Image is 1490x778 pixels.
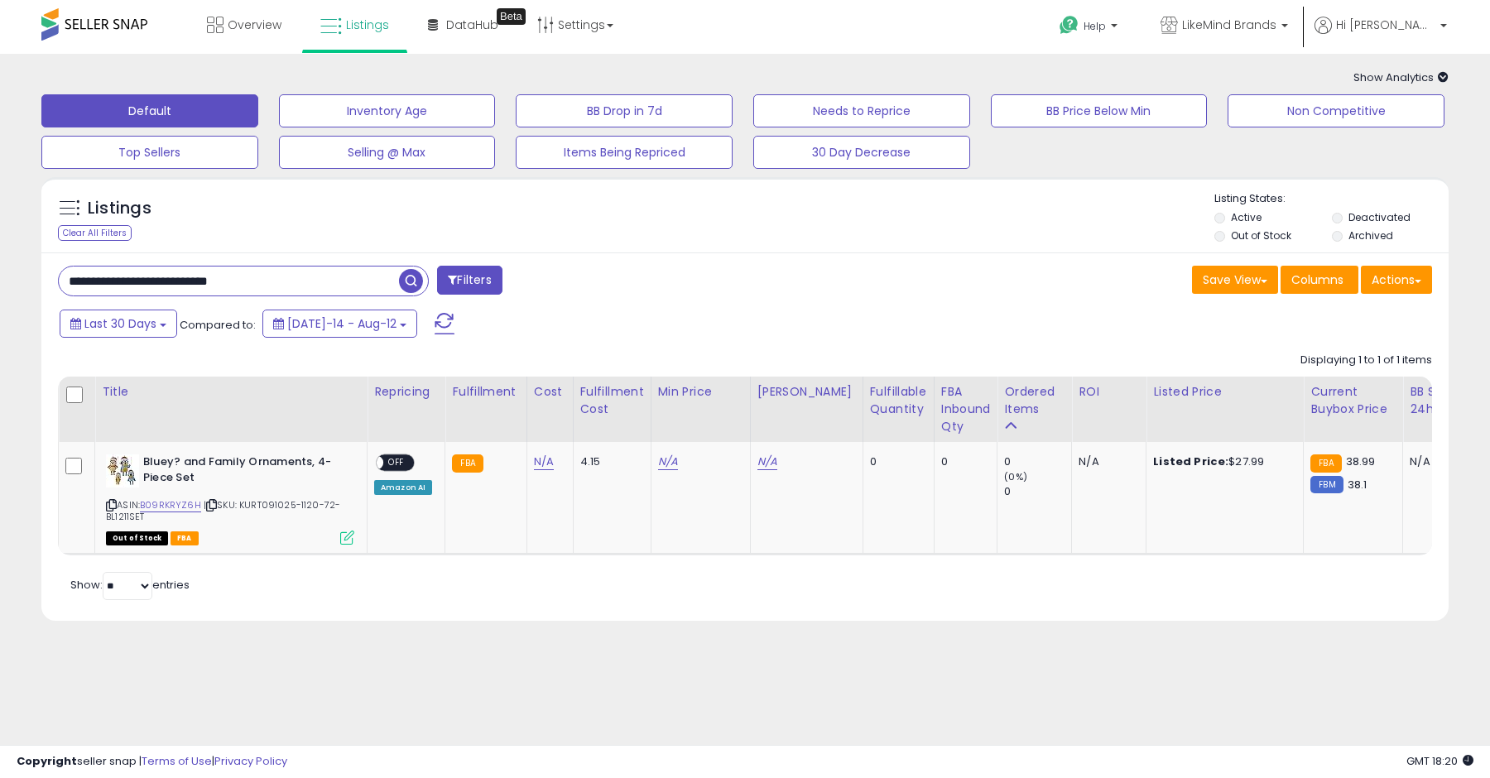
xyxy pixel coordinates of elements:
i: Get Help [1059,15,1079,36]
div: Fulfillment [452,383,519,401]
div: [PERSON_NAME] [757,383,856,401]
div: Ordered Items [1004,383,1065,418]
button: Needs to Reprice [753,94,970,127]
b: Bluey? and Family Ornaments, 4-Piece Set [143,454,344,489]
div: FBA inbound Qty [941,383,991,435]
button: Save View [1192,266,1278,294]
span: Columns [1291,271,1343,288]
span: FBA [171,531,199,545]
div: ROI [1079,383,1139,401]
label: Active [1231,210,1262,224]
img: 41wc9P4niNL._SL40_.jpg [106,454,139,487]
div: Fulfillable Quantity [870,383,927,418]
div: Title [102,383,360,401]
span: All listings that are currently out of stock and unavailable for purchase on Amazon [106,531,168,545]
div: N/A [1410,454,1464,469]
button: Top Sellers [41,136,258,169]
div: Tooltip anchor [497,8,526,25]
span: [DATE]-14 - Aug-12 [287,315,397,332]
div: 0 [941,454,985,469]
label: Deactivated [1348,210,1411,224]
div: Amazon AI [374,480,432,495]
div: ASIN: [106,454,354,543]
span: Listings [346,17,389,33]
span: Overview [228,17,281,33]
p: Listing States: [1214,191,1448,207]
span: | SKU: KURT091025-1120-72-BL1211SET [106,498,340,523]
div: Min Price [658,383,743,401]
div: N/A [1079,454,1133,469]
span: 38.1 [1348,477,1367,492]
button: Columns [1281,266,1358,294]
div: Fulfillment Cost [580,383,644,418]
span: Last 30 Days [84,315,156,332]
span: Hi [PERSON_NAME] [1336,17,1435,33]
button: Filters [437,266,502,295]
button: [DATE]-14 - Aug-12 [262,310,417,338]
div: Repricing [374,383,438,401]
a: N/A [658,454,678,470]
span: Show: entries [70,577,190,593]
button: Default [41,94,258,127]
a: B09RKRYZ6H [140,498,201,512]
label: Out of Stock [1231,228,1291,243]
span: Help [1084,19,1106,33]
a: Help [1046,2,1134,54]
small: FBA [452,454,483,473]
button: Selling @ Max [279,136,496,169]
span: Compared to: [180,317,256,333]
div: 0 [1004,454,1071,469]
div: 0 [1004,484,1071,499]
div: Listed Price [1153,383,1296,401]
div: Cost [534,383,566,401]
div: $27.99 [1153,454,1291,469]
small: FBA [1310,454,1341,473]
button: BB Price Below Min [991,94,1208,127]
a: Hi [PERSON_NAME] [1315,17,1447,54]
span: LikeMind Brands [1182,17,1276,33]
button: Last 30 Days [60,310,177,338]
a: N/A [534,454,554,470]
div: Current Buybox Price [1310,383,1396,418]
button: Inventory Age [279,94,496,127]
a: N/A [757,454,777,470]
h5: Listings [88,197,151,220]
div: BB Share 24h. [1410,383,1470,418]
div: 0 [870,454,921,469]
div: Displaying 1 to 1 of 1 items [1300,353,1432,368]
button: Items Being Repriced [516,136,733,169]
label: Archived [1348,228,1393,243]
div: 4.15 [580,454,638,469]
button: BB Drop in 7d [516,94,733,127]
b: Listed Price: [1153,454,1228,469]
div: Clear All Filters [58,225,132,241]
button: Non Competitive [1228,94,1444,127]
button: Actions [1361,266,1432,294]
span: 38.99 [1346,454,1376,469]
small: FBM [1310,476,1343,493]
span: DataHub [446,17,498,33]
button: 30 Day Decrease [753,136,970,169]
span: OFF [383,456,410,470]
span: Show Analytics [1353,70,1449,85]
small: (0%) [1004,470,1027,483]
